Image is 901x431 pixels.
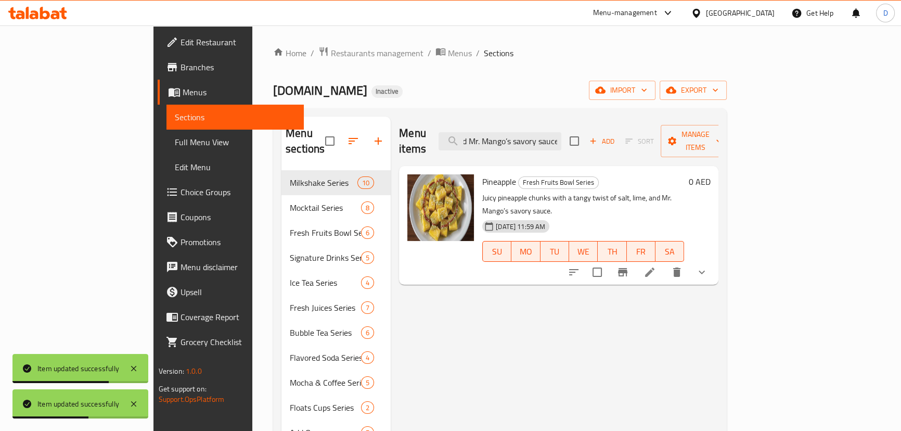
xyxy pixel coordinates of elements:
div: items [361,351,374,364]
a: Edit Menu [166,155,304,180]
span: Fresh Fruits Bowl Series [290,226,361,239]
button: SU [482,241,511,262]
span: 5 [362,378,374,388]
span: Mocktail Series [290,201,361,214]
a: Full Menu View [166,130,304,155]
span: 7 [362,303,374,313]
span: 2 [362,403,374,413]
button: Branch-specific-item [610,260,635,285]
span: Select section [563,130,585,152]
span: Branches [181,61,295,73]
button: WE [569,241,598,262]
span: Add item [585,133,619,149]
button: import [589,81,655,100]
span: Select to update [586,261,608,283]
a: Promotions [158,230,304,255]
div: Ice Tea Series4 [281,270,391,295]
h2: Menu sections [286,125,325,157]
a: Branches [158,55,304,80]
div: Floats Cups Series [290,401,361,414]
span: Coupons [181,211,295,223]
span: [DATE] 11:59 AM [492,222,549,232]
span: Sections [175,111,295,123]
span: 5 [362,253,374,263]
span: Select section first [619,133,661,149]
li: / [311,47,314,59]
div: Milkshake Series10 [281,170,391,195]
div: items [361,276,374,289]
span: Menus [183,86,295,98]
span: WE [573,244,594,259]
div: items [361,251,374,264]
span: Pineapple [482,174,516,189]
span: 1.0.0 [186,364,202,378]
div: Fresh Juices Series [290,301,361,314]
div: Signature Drinks Series5 [281,245,391,270]
span: MO [516,244,536,259]
a: Edit Restaurant [158,30,304,55]
div: Floats Cups Series2 [281,395,391,420]
div: items [361,376,374,389]
button: export [660,81,727,100]
div: Mocha & Coffee Series [290,376,361,389]
span: D [883,7,887,19]
span: Sections [484,47,513,59]
span: Grocery Checklist [181,336,295,348]
div: Fresh Juices Series7 [281,295,391,320]
div: Menu-management [593,7,657,19]
div: items [361,201,374,214]
span: Sort sections [341,129,366,154]
div: items [357,176,374,189]
span: Inactive [371,87,403,96]
a: Choice Groups [158,180,304,205]
span: Menus [448,47,472,59]
span: Fresh Fruits Bowl Series [519,176,598,188]
div: Fresh Fruits Bowl Series [518,176,599,189]
span: Version: [159,364,184,378]
button: Add [585,133,619,149]
div: Mocktail Series8 [281,195,391,220]
span: export [668,84,718,97]
span: Signature Drinks Series [290,251,361,264]
a: Coverage Report [158,305,304,329]
span: 4 [362,353,374,363]
span: Bubble Tea Series [290,326,361,339]
a: Upsell [158,280,304,305]
span: Flavored Soda Series [290,351,361,364]
span: Menu disclaimer [181,261,295,273]
div: items [361,326,374,339]
a: Restaurants management [318,46,423,60]
img: Pineapple [407,174,474,241]
span: Manage items [669,128,722,154]
h2: Menu items [399,125,426,157]
span: 10 [358,178,374,188]
span: 8 [362,203,374,213]
span: Get support on: [159,382,207,396]
span: SU [487,244,507,259]
input: search [439,132,561,150]
span: Milkshake Series [290,176,357,189]
div: items [361,401,374,414]
span: Restaurants management [331,47,423,59]
p: Juicy pineapple chunks with a tangy twist of salt, lime, and Mr. Mango’s savory sauce. [482,192,684,218]
span: TH [602,244,622,259]
span: TU [545,244,565,259]
button: sort-choices [561,260,586,285]
button: SA [655,241,684,262]
span: Select all sections [319,130,341,152]
span: Promotions [181,236,295,248]
button: FR [627,241,655,262]
span: Edit Restaurant [181,36,295,48]
span: 6 [362,328,374,338]
div: Flavored Soda Series4 [281,345,391,370]
span: 4 [362,278,374,288]
div: Item updated successfully [37,398,119,410]
span: Coverage Report [181,311,295,323]
button: delete [664,260,689,285]
button: TH [598,241,626,262]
